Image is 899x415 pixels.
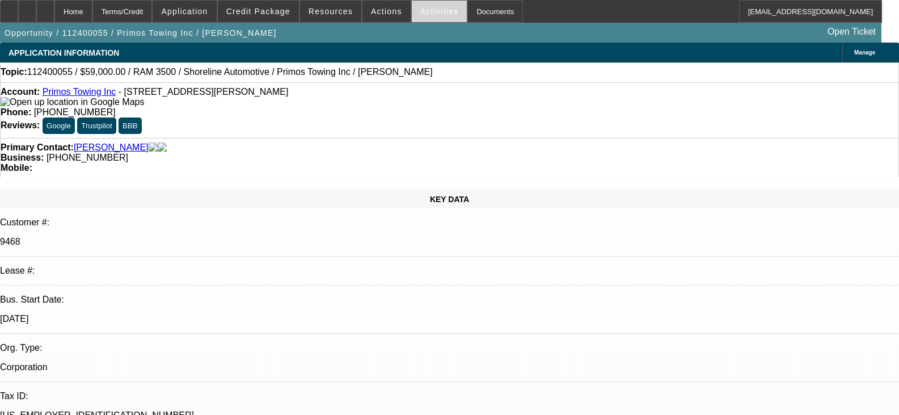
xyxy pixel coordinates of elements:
[823,22,880,41] a: Open Ticket
[1,97,144,107] img: Open up location in Google Maps
[430,195,469,204] span: KEY DATA
[1,87,40,97] strong: Account:
[43,87,116,97] a: Primos Towing Inc
[1,153,44,162] strong: Business:
[153,1,216,22] button: Application
[9,48,119,57] span: APPLICATION INFORMATION
[5,28,277,37] span: Opportunity / 112400055 / Primos Towing Inc / [PERSON_NAME]
[371,7,402,16] span: Actions
[149,142,158,153] img: facebook-icon.png
[1,97,144,107] a: View Google Maps
[119,118,142,134] button: BBB
[74,142,149,153] a: [PERSON_NAME]
[1,120,40,130] strong: Reviews:
[362,1,411,22] button: Actions
[34,107,116,117] span: [PHONE_NUMBER]
[1,67,27,77] strong: Topic:
[1,107,31,117] strong: Phone:
[420,7,459,16] span: Activities
[1,163,32,173] strong: Mobile:
[77,118,116,134] button: Trustpilot
[309,7,353,16] span: Resources
[1,142,74,153] strong: Primary Contact:
[27,67,433,77] span: 112400055 / $59,000.00 / RAM 3500 / Shoreline Automotive / Primos Towing Inc / [PERSON_NAME]
[47,153,128,162] span: [PHONE_NUMBER]
[854,49,875,56] span: Manage
[119,87,289,97] span: - [STREET_ADDRESS][PERSON_NAME]
[300,1,361,22] button: Resources
[226,7,290,16] span: Credit Package
[43,118,75,134] button: Google
[218,1,299,22] button: Credit Package
[158,142,167,153] img: linkedin-icon.png
[412,1,467,22] button: Activities
[161,7,208,16] span: Application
